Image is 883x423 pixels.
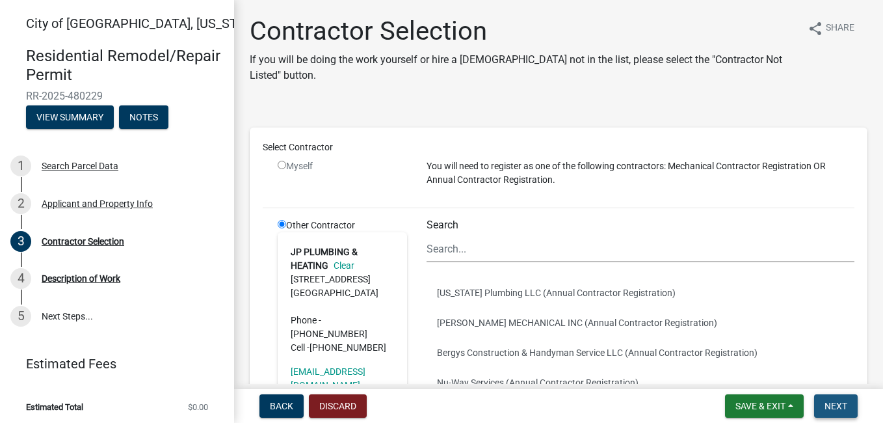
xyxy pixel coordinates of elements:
[10,193,31,214] div: 2
[808,21,823,36] i: share
[427,159,854,187] p: You will need to register as one of the following contractors: Mechanical Contractor Registration...
[427,278,854,308] button: [US_STATE] Plumbing LLC (Annual Contractor Registration)
[119,105,168,129] button: Notes
[291,315,321,325] abbr: Phone -
[814,394,858,418] button: Next
[42,161,118,171] div: Search Parcel Data
[10,231,31,252] div: 3
[10,306,31,327] div: 5
[270,401,293,411] span: Back
[119,113,168,123] wm-modal-confirm: Notes
[10,156,31,176] div: 1
[26,90,208,102] span: RR-2025-480229
[26,105,114,129] button: View Summary
[291,245,394,355] address: [STREET_ADDRESS] [GEOGRAPHIC_DATA]
[735,401,785,411] span: Save & Exit
[278,159,407,173] div: Myself
[10,268,31,289] div: 4
[309,394,367,418] button: Discard
[427,220,458,230] label: Search
[328,260,354,271] a: Clear
[42,274,120,283] div: Description of Work
[725,394,804,418] button: Save & Exit
[250,52,797,83] p: If you will be doing the work yourself or hire a [DEMOGRAPHIC_DATA] not in the list, please selec...
[427,368,854,398] button: Nu-Way Services (Annual Contractor Registration)
[253,141,864,154] div: Select Contractor
[188,403,208,411] span: $0.00
[291,342,310,353] abbr: Cell -
[26,113,114,123] wm-modal-confirm: Summary
[10,351,213,377] a: Estimated Fees
[797,16,865,41] button: shareShare
[310,342,386,353] span: [PHONE_NUMBER]
[427,236,854,262] input: Search...
[26,403,83,411] span: Estimated Total
[259,394,304,418] button: Back
[26,47,224,85] h4: Residential Remodel/Repair Permit
[291,247,358,271] strong: JP PLUMBING & HEATING
[250,16,797,47] h1: Contractor Selection
[291,366,365,390] a: [EMAIL_ADDRESS][DOMAIN_NAME]
[427,308,854,338] button: [PERSON_NAME] MECHANICAL INC (Annual Contractor Registration)
[42,199,153,208] div: Applicant and Property Info
[26,16,263,31] span: City of [GEOGRAPHIC_DATA], [US_STATE]
[824,401,847,411] span: Next
[427,338,854,368] button: Bergys Construction & Handyman Service LLC (Annual Contractor Registration)
[291,329,367,339] span: [PHONE_NUMBER]
[42,237,124,246] div: Contractor Selection
[826,21,854,36] span: Share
